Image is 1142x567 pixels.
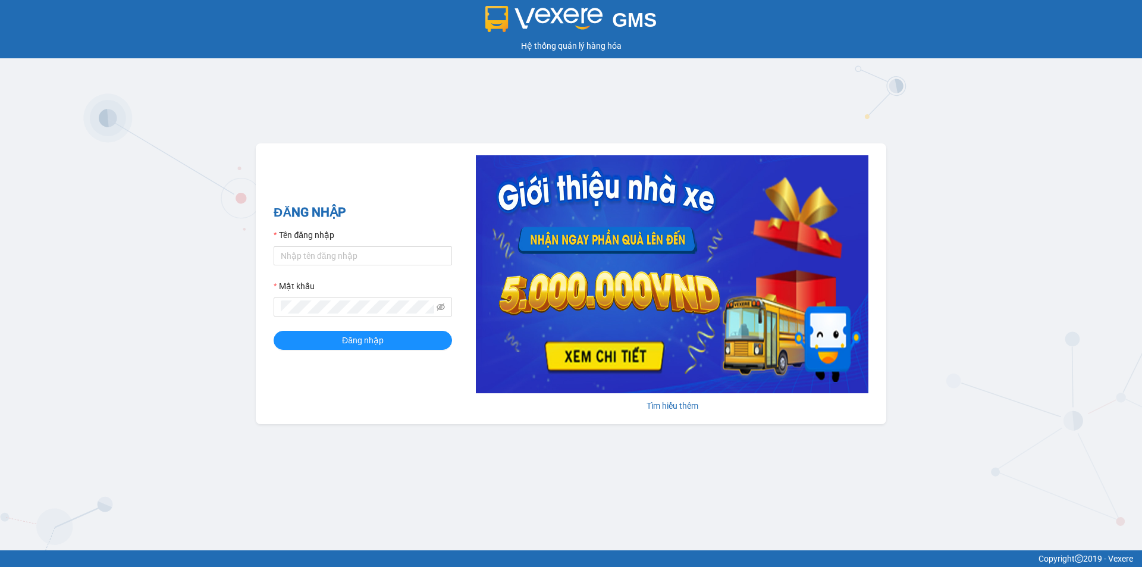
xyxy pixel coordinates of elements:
div: Copyright 2019 - Vexere [9,552,1133,565]
div: Tìm hiểu thêm [476,399,868,412]
span: copyright [1075,555,1083,563]
span: Đăng nhập [342,334,384,347]
span: GMS [612,9,657,31]
span: eye-invisible [437,303,445,311]
button: Đăng nhập [274,331,452,350]
input: Mật khẩu [281,300,434,314]
a: GMS [485,18,657,27]
img: logo 2 [485,6,603,32]
div: Hệ thống quản lý hàng hóa [3,39,1139,52]
label: Tên đăng nhập [274,228,334,242]
input: Tên đăng nhập [274,246,452,265]
label: Mật khẩu [274,280,315,293]
h2: ĐĂNG NHẬP [274,203,452,223]
img: banner-0 [476,155,868,393]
